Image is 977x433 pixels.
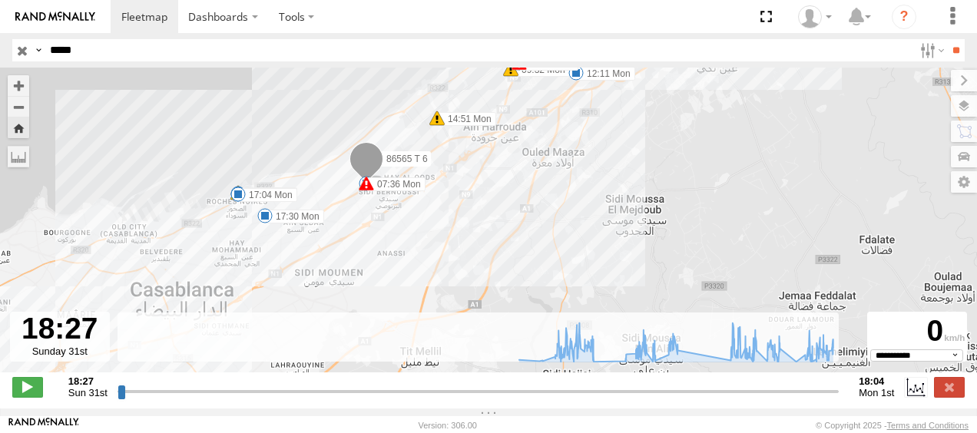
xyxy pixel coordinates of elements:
label: Measure [8,146,29,167]
label: Search Filter Options [914,39,947,61]
label: Play/Stop [12,377,43,397]
label: Close [934,377,965,397]
label: 17:04 Mon [238,188,297,202]
label: 07:36 Mon [366,177,426,191]
span: Sun 31st Aug 2025 [68,387,108,398]
button: Zoom out [8,96,29,117]
strong: 18:04 [859,375,894,387]
label: 17:30 Mon [265,210,324,223]
i: ? [892,5,916,29]
a: Visit our Website [8,418,79,433]
div: Version: 306.00 [419,421,477,430]
span: 86565 T 6 [386,154,428,164]
div: © Copyright 2025 - [816,421,969,430]
strong: 18:27 [68,375,108,387]
label: Search Query [32,39,45,61]
a: Terms and Conditions [887,421,969,430]
img: rand-logo.svg [15,12,95,22]
span: Mon 1st Sep 2025 [859,387,894,398]
label: Map Settings [951,171,977,193]
div: 0 [869,314,965,349]
button: Zoom in [8,75,29,96]
label: 14:51 Mon [437,112,496,126]
button: Zoom Home [8,117,29,138]
label: 12:11 Mon [576,67,635,81]
div: Branch Casa [793,5,837,28]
